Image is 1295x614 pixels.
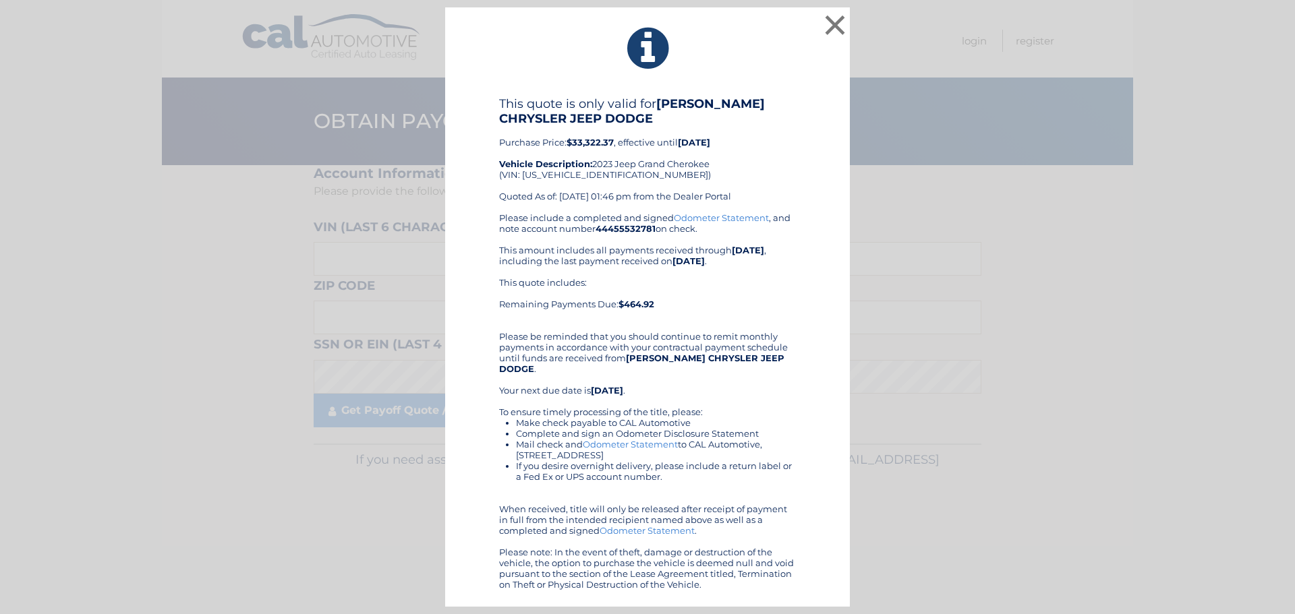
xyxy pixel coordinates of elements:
b: [DATE] [732,245,764,255]
li: Complete and sign an Odometer Disclosure Statement [516,428,796,439]
button: × [822,11,848,38]
b: [DATE] [672,255,705,266]
div: This quote includes: Remaining Payments Due: [499,277,796,320]
div: Purchase Price: , effective until 2023 Jeep Grand Cherokee (VIN: [US_VEHICLE_IDENTIFICATION_NUMBE... [499,96,796,212]
h4: This quote is only valid for [499,96,796,126]
b: $464.92 [618,299,654,309]
b: [PERSON_NAME] CHRYSLER JEEP DODGE [499,352,784,374]
b: [DATE] [591,385,623,396]
a: Odometer Statement [583,439,678,450]
b: $33,322.37 [567,137,614,148]
strong: Vehicle Description: [499,158,592,169]
li: Make check payable to CAL Automotive [516,417,796,428]
a: Odometer Statement [674,212,769,223]
a: Odometer Statement [600,525,695,536]
b: 44455532781 [596,223,656,234]
b: [PERSON_NAME] CHRYSLER JEEP DODGE [499,96,765,126]
li: Mail check and to CAL Automotive, [STREET_ADDRESS] [516,439,796,460]
li: If you desire overnight delivery, please include a return label or a Fed Ex or UPS account number. [516,460,796,482]
b: [DATE] [678,137,710,148]
div: Please include a completed and signed , and note account number on check. This amount includes al... [499,212,796,590]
